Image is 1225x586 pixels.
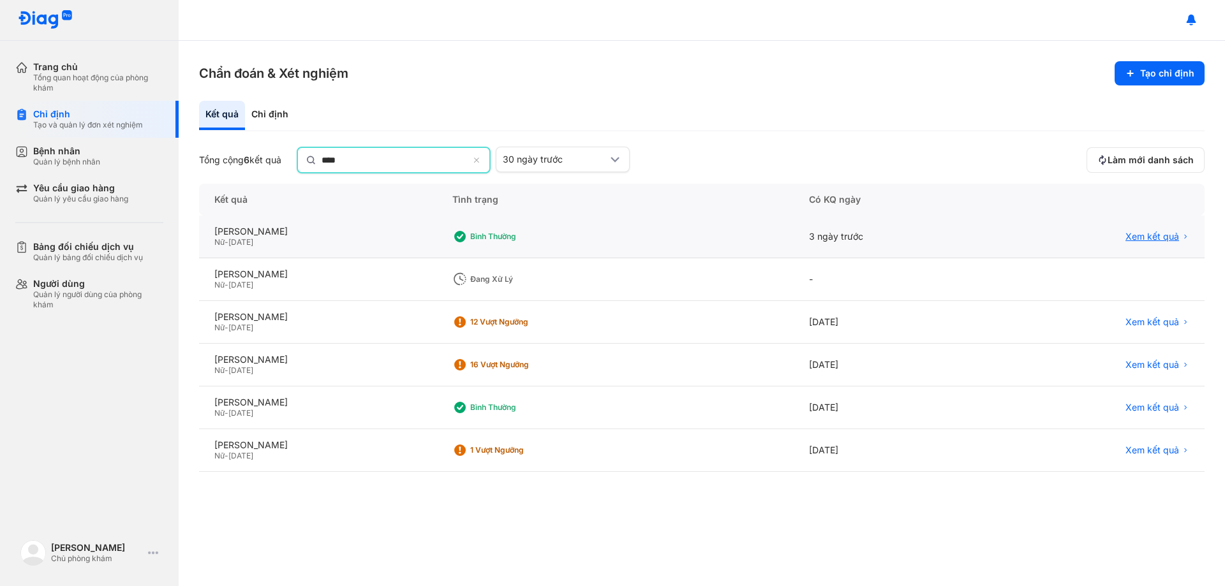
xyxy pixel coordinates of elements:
[1115,61,1205,85] button: Tạo chỉ định
[794,429,988,472] div: [DATE]
[33,253,143,263] div: Quản lý bảng đối chiếu dịch vụ
[199,184,437,216] div: Kết quả
[20,540,46,566] img: logo
[33,108,143,120] div: Chỉ định
[225,365,228,375] span: -
[470,445,572,455] div: 1 Vượt ngưỡng
[214,323,225,332] span: Nữ
[225,408,228,418] span: -
[214,268,422,280] div: [PERSON_NAME]
[33,73,163,93] div: Tổng quan hoạt động của phòng khám
[470,317,572,327] div: 12 Vượt ngưỡng
[33,145,100,157] div: Bệnh nhân
[228,323,253,332] span: [DATE]
[51,542,143,553] div: [PERSON_NAME]
[244,154,249,165] span: 6
[794,344,988,386] div: [DATE]
[214,397,422,408] div: [PERSON_NAME]
[794,258,988,301] div: -
[228,280,253,289] span: [DATE]
[1087,147,1205,173] button: Làm mới danh sách
[228,237,253,247] span: [DATE]
[214,280,225,289] span: Nữ
[214,354,422,365] div: [PERSON_NAME]
[1108,154,1194,166] span: Làm mới danh sách
[214,365,225,375] span: Nữ
[470,360,572,370] div: 16 Vượt ngưỡng
[794,216,988,258] div: 3 ngày trước
[33,120,143,130] div: Tạo và quản lý đơn xét nghiệm
[794,301,988,344] div: [DATE]
[1125,402,1179,413] span: Xem kết quả
[794,386,988,429] div: [DATE]
[470,402,572,413] div: Bình thường
[470,231,572,242] div: Bình thường
[225,280,228,289] span: -
[225,323,228,332] span: -
[199,154,281,166] div: Tổng cộng kết quả
[214,439,422,451] div: [PERSON_NAME]
[503,154,607,165] div: 30 ngày trước
[214,451,225,460] span: Nữ
[51,553,143,564] div: Chủ phòng khám
[33,194,128,204] div: Quản lý yêu cầu giao hàng
[199,64,348,82] h3: Chẩn đoán & Xét nghiệm
[33,157,100,167] div: Quản lý bệnh nhân
[33,241,143,253] div: Bảng đối chiếu dịch vụ
[470,274,572,284] div: Đang xử lý
[1125,316,1179,328] span: Xem kết quả
[214,237,225,247] span: Nữ
[199,101,245,130] div: Kết quả
[228,451,253,460] span: [DATE]
[18,10,73,30] img: logo
[33,61,163,73] div: Trang chủ
[1125,444,1179,456] span: Xem kết quả
[228,365,253,375] span: [DATE]
[245,101,295,130] div: Chỉ định
[1125,231,1179,242] span: Xem kết quả
[225,451,228,460] span: -
[794,184,988,216] div: Có KQ ngày
[33,278,163,289] div: Người dùng
[214,226,422,237] div: [PERSON_NAME]
[33,182,128,194] div: Yêu cầu giao hàng
[33,289,163,310] div: Quản lý người dùng của phòng khám
[214,408,225,418] span: Nữ
[228,408,253,418] span: [DATE]
[225,237,228,247] span: -
[1125,359,1179,370] span: Xem kết quả
[214,311,422,323] div: [PERSON_NAME]
[437,184,794,216] div: Tình trạng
